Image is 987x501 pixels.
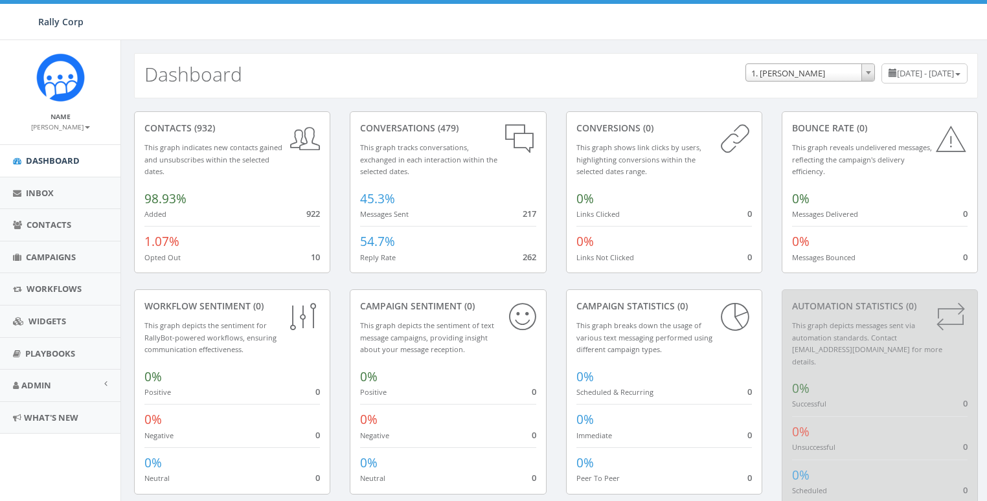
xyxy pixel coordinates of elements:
[747,208,752,219] span: 0
[144,252,181,262] small: Opted Out
[745,63,875,82] span: 1. James Martin
[532,386,536,397] span: 0
[747,386,752,397] span: 0
[251,300,264,312] span: (0)
[963,441,968,452] span: 0
[641,122,653,134] span: (0)
[576,454,594,471] span: 0%
[144,411,162,428] span: 0%
[144,387,171,397] small: Positive
[51,112,71,121] small: Name
[963,208,968,219] span: 0
[31,122,90,131] small: [PERSON_NAME]
[26,187,54,199] span: Inbox
[897,67,954,79] span: [DATE] - [DATE]
[963,397,968,409] span: 0
[963,251,968,263] span: 0
[792,467,810,484] span: 0%
[38,16,84,28] span: Rally Corp
[792,233,810,250] span: 0%
[360,142,497,176] small: This graph tracks conversations, exchanged in each interaction within the selected dates.
[360,300,536,313] div: Campaign Sentiment
[576,411,594,428] span: 0%
[576,233,594,250] span: 0%
[903,300,916,312] span: (0)
[144,122,320,135] div: contacts
[360,209,409,219] small: Messages Sent
[360,411,378,428] span: 0%
[792,442,835,452] small: Unsuccessful
[144,63,242,85] h2: Dashboard
[792,423,810,440] span: 0%
[360,233,395,250] span: 54.7%
[462,300,475,312] span: (0)
[28,315,66,327] span: Widgets
[576,142,701,176] small: This graph shows link clicks by users, highlighting conversions within the selected dates range.
[144,473,170,483] small: Neutral
[25,348,75,359] span: Playbooks
[792,122,968,135] div: Bounce Rate
[144,209,166,219] small: Added
[576,430,612,440] small: Immediate
[576,190,594,207] span: 0%
[26,155,80,166] span: Dashboard
[792,209,858,219] small: Messages Delivered
[792,399,826,408] small: Successful
[523,251,536,263] span: 262
[360,368,378,385] span: 0%
[792,485,827,495] small: Scheduled
[532,429,536,441] span: 0
[315,472,320,484] span: 0
[792,320,942,366] small: This graph depicts messages sent via automation standards. Contact [EMAIL_ADDRESS][DOMAIN_NAME] f...
[24,412,78,423] span: What's New
[360,387,387,397] small: Positive
[306,208,320,219] span: 922
[144,233,179,250] span: 1.07%
[21,379,51,391] span: Admin
[26,251,76,263] span: Campaigns
[792,142,932,176] small: This graph reveals undelivered messages, reflecting the campaign's delivery efficiency.
[792,252,856,262] small: Messages Bounced
[576,387,653,397] small: Scheduled & Recurring
[576,122,752,135] div: conversions
[576,320,712,354] small: This graph breaks down the usage of various text messaging performed using different campaign types.
[144,368,162,385] span: 0%
[576,368,594,385] span: 0%
[144,142,282,176] small: This graph indicates new contacts gained and unsubscribes within the selected dates.
[27,219,71,230] span: Contacts
[144,190,187,207] span: 98.93%
[576,209,620,219] small: Links Clicked
[144,300,320,313] div: Workflow Sentiment
[360,454,378,471] span: 0%
[31,120,90,132] a: [PERSON_NAME]
[36,53,85,102] img: Icon_1.png
[576,473,620,483] small: Peer To Peer
[360,122,536,135] div: conversations
[747,429,752,441] span: 0
[311,251,320,263] span: 10
[360,190,395,207] span: 45.3%
[576,300,752,313] div: Campaign Statistics
[315,429,320,441] span: 0
[435,122,459,134] span: (479)
[360,430,389,440] small: Negative
[144,320,277,354] small: This graph depicts the sentiment for RallyBot-powered workflows, ensuring communication effective...
[747,472,752,484] span: 0
[360,320,494,354] small: This graph depicts the sentiment of text message campaigns, providing insight about your message ...
[854,122,867,134] span: (0)
[360,252,396,262] small: Reply Rate
[675,300,688,312] span: (0)
[523,208,536,219] span: 217
[963,484,968,496] span: 0
[576,252,634,262] small: Links Not Clicked
[360,473,385,483] small: Neutral
[315,386,320,397] span: 0
[144,430,174,440] small: Negative
[746,64,874,82] span: 1. James Martin
[27,283,82,295] span: Workflows
[792,190,810,207] span: 0%
[532,472,536,484] span: 0
[144,454,162,471] span: 0%
[192,122,215,134] span: (932)
[747,251,752,263] span: 0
